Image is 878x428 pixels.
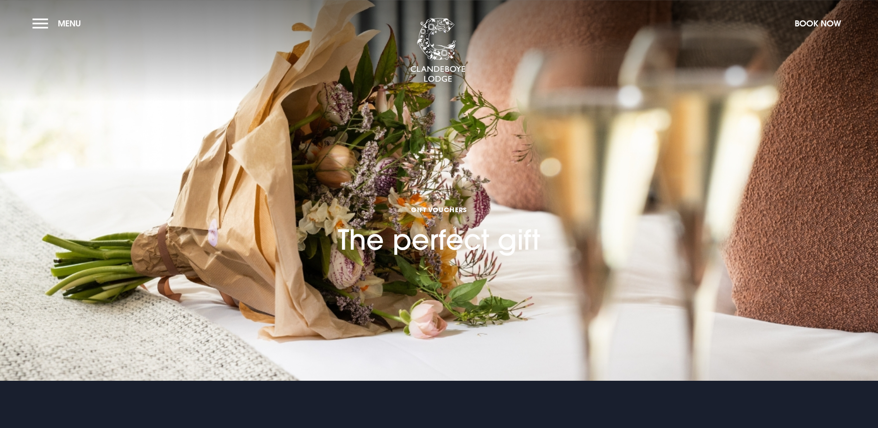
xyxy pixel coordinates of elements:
[58,18,81,29] span: Menu
[338,205,540,256] h1: The perfect gift
[32,13,86,33] button: Menu
[410,18,466,83] img: Clandeboye Lodge
[338,205,540,214] span: GIFT VOUCHERS
[790,13,846,33] button: Book Now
